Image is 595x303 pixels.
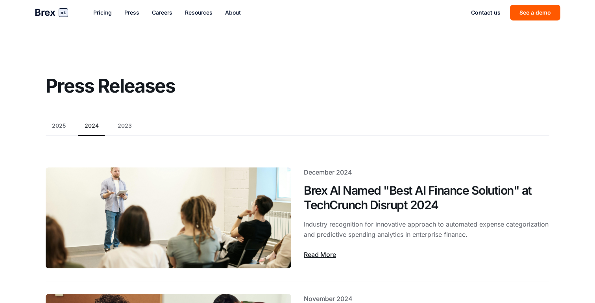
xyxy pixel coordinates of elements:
a: About [225,9,241,17]
button: See a demo [510,5,560,20]
div: December 2024 [304,167,549,177]
button: 2025 [46,122,72,130]
button: 2024 [78,122,105,130]
h2: Brex AI Named "Best AI Finance Solution" at TechCrunch Disrupt 2024 [304,183,549,213]
span: ai [59,8,68,17]
a: Pricing [93,9,112,17]
a: Careers [152,9,172,17]
a: Read More [304,250,336,259]
a: Brexai [35,6,68,19]
h1: Press Releases [46,76,549,97]
span: Brex [35,6,55,19]
a: Contact us [471,9,501,17]
a: Press [124,9,139,17]
button: 2023 [111,122,138,130]
a: Resources [185,9,213,17]
img: Brex AI Named "Best AI Finance Solution" at TechCrunch Disrupt 2024 [46,167,291,268]
p: Industry recognition for innovative approach to automated expense categorization and predictive s... [304,219,549,240]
